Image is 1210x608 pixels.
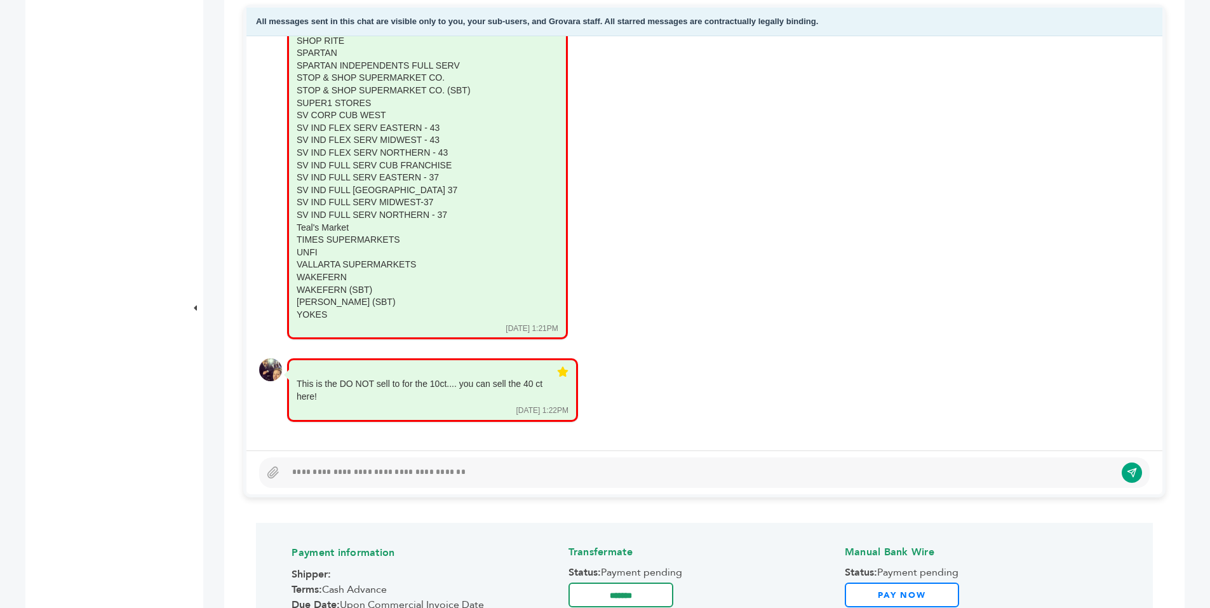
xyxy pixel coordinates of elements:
span: Payment pending [568,565,841,579]
strong: Status: [845,565,877,579]
div: [DATE] 1:21PM [506,323,558,334]
span: Payment pending [845,565,1117,579]
div: [DATE] 1:22PM [516,405,568,416]
span: Cash Advance [292,583,564,597]
h4: Manual Bank Wire [845,536,1117,565]
div: This is the DO NOT sell to for the 10ct.... you can sell the 40 ct here! [297,378,551,403]
h4: Transfermate [568,536,841,565]
strong: Status: [568,565,601,579]
h4: Payment information [292,536,564,566]
strong: Shipper: [292,567,331,581]
div: All messages sent in this chat are visible only to you, your sub-users, and Grovara staff. All st... [246,8,1162,36]
a: Pay Now [845,583,959,607]
strong: Terms: [292,583,322,597]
